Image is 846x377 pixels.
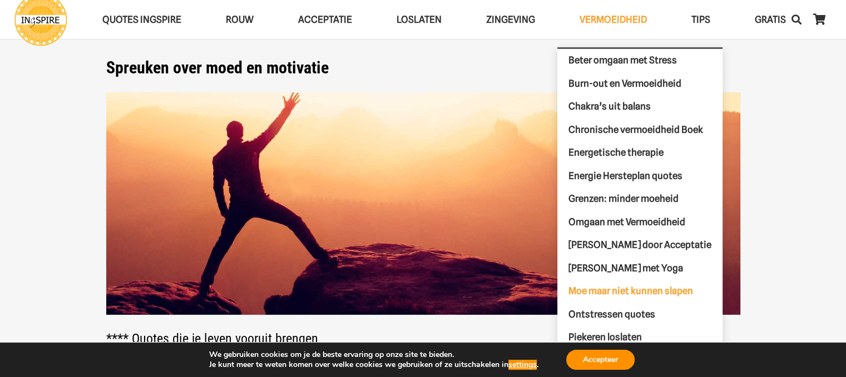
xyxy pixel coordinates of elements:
button: Accepteer [566,350,635,370]
a: [PERSON_NAME] door Acceptatie [557,234,723,257]
a: VERMOEIDHEIDVERMOEIDHEID Menu [557,6,669,34]
a: AcceptatieAcceptatie Menu [276,6,374,34]
span: Chronische vermoeidheid Boek [568,123,703,135]
span: VERMOEIDHEID [580,14,647,25]
p: We gebruiken cookies om je de beste ervaring op onze site te bieden. [209,350,538,360]
a: Burn-out en Vermoeidheid [557,72,723,95]
a: Moe maar niet kunnen slapen [557,280,723,303]
span: Beter omgaan met Stress [568,54,677,66]
h2: **** Quotes die je leven vooruit brengen [106,92,740,347]
span: Omgaan met Vermoeidheid [568,216,685,227]
span: [PERSON_NAME] door Acceptatie [568,239,711,250]
a: LoslatenLoslaten Menu [374,6,464,34]
span: TIPS [691,14,710,25]
a: Chakra’s uit balans [557,95,723,118]
span: QUOTES INGSPIRE [102,14,181,25]
span: Loslaten [397,14,442,25]
a: Chronische vermoeidheid Boek [557,118,723,141]
span: Chakra’s uit balans [568,101,651,112]
p: Je kunt meer te weten komen over welke cookies we gebruiken of ze uitschakelen in . [209,360,538,370]
a: Ontstressen quotes [557,302,723,326]
a: Omgaan met Vermoeidheid [557,210,723,234]
a: ZingevingZingeving Menu [464,6,557,34]
span: GRATIS [755,14,786,25]
a: ROUWROUW Menu [204,6,276,34]
h1: Spreuken over moed en motivatie [106,58,740,78]
span: ROUW [226,14,254,25]
span: Zingeving [486,14,535,25]
span: Piekeren loslaten [568,331,642,343]
a: Piekeren loslaten [557,326,723,349]
img: Spreuken over moed, moedig zijn en mooie woorden over uitdaging en kracht - ingspire.nl [106,92,740,315]
a: Energetische therapie [557,141,723,165]
span: Acceptatie [298,14,352,25]
a: GRATISGRATIS Menu [733,6,808,34]
span: Grenzen: minder moeheid [568,193,679,204]
a: Grenzen: minder moeheid [557,187,723,211]
a: Zoeken [785,6,808,33]
span: Ontstressen quotes [568,308,655,319]
a: Energie Hersteplan quotes [557,164,723,187]
span: Energie Hersteplan quotes [568,170,682,181]
span: Energetische therapie [568,147,664,158]
span: [PERSON_NAME] met Yoga [568,262,683,273]
a: [PERSON_NAME] met Yoga [557,256,723,280]
a: TIPSTIPS Menu [669,6,733,34]
span: Moe maar niet kunnen slapen [568,285,693,296]
a: Beter omgaan met Stress [557,49,723,72]
span: Burn-out en Vermoeidheid [568,77,681,88]
button: settings [508,360,537,370]
a: QUOTES INGSPIREQUOTES INGSPIRE Menu [80,6,204,34]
